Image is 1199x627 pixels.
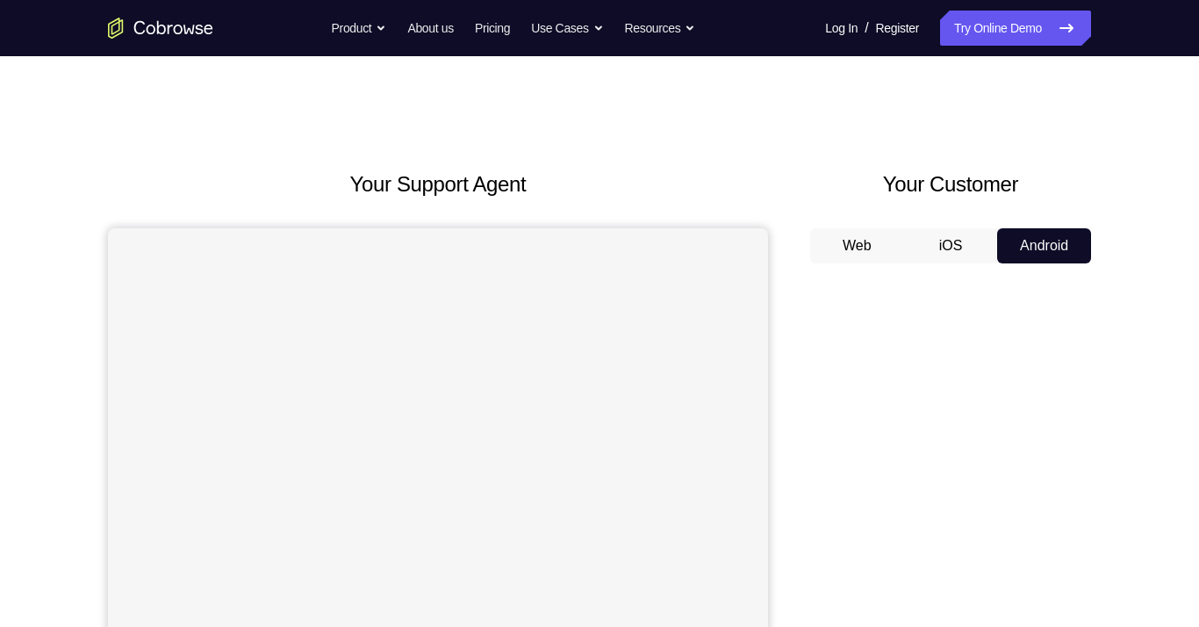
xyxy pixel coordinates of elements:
span: / [865,18,868,39]
button: Use Cases [531,11,603,46]
button: Product [332,11,387,46]
h2: Your Customer [810,169,1091,200]
button: Resources [625,11,696,46]
button: Android [997,228,1091,263]
button: Web [810,228,904,263]
a: Try Online Demo [940,11,1091,46]
a: Log In [825,11,858,46]
button: iOS [904,228,998,263]
a: Register [876,11,919,46]
a: About us [407,11,453,46]
a: Go to the home page [108,18,213,39]
h2: Your Support Agent [108,169,768,200]
a: Pricing [475,11,510,46]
